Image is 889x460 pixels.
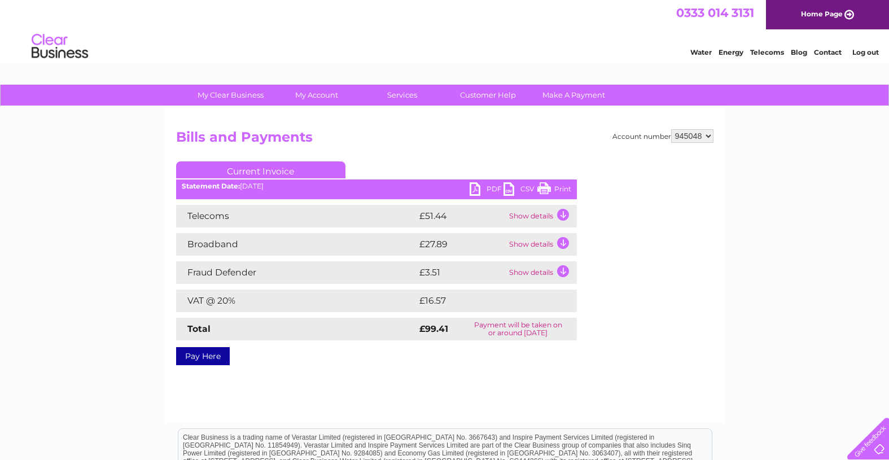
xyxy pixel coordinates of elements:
td: Telecoms [176,205,417,227]
div: Clear Business is a trading name of Verastar Limited (registered in [GEOGRAPHIC_DATA] No. 3667643... [178,6,712,55]
td: Payment will be taken on or around [DATE] [459,318,577,340]
a: Contact [814,48,842,56]
td: £27.89 [417,233,506,256]
a: My Account [270,85,363,106]
a: CSV [503,182,537,199]
a: Blog [791,48,807,56]
h2: Bills and Payments [176,129,713,151]
div: [DATE] [176,182,577,190]
div: Account number [612,129,713,143]
td: £16.57 [417,290,553,312]
a: Log out [852,48,879,56]
td: Broadband [176,233,417,256]
td: Fraud Defender [176,261,417,284]
a: 0333 014 3131 [676,6,754,20]
a: Energy [719,48,743,56]
a: PDF [470,182,503,199]
td: £51.44 [417,205,506,227]
a: Make A Payment [527,85,620,106]
td: Show details [506,261,577,284]
strong: £99.41 [419,323,448,334]
td: VAT @ 20% [176,290,417,312]
a: Water [690,48,712,56]
td: Show details [506,205,577,227]
td: Show details [506,233,577,256]
a: Print [537,182,571,199]
a: My Clear Business [184,85,277,106]
a: Pay Here [176,347,230,365]
b: Statement Date: [182,182,240,190]
a: Current Invoice [176,161,345,178]
strong: Total [187,323,211,334]
a: Services [356,85,449,106]
a: Telecoms [750,48,784,56]
a: Customer Help [441,85,535,106]
img: logo.png [31,29,89,64]
td: £3.51 [417,261,506,284]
